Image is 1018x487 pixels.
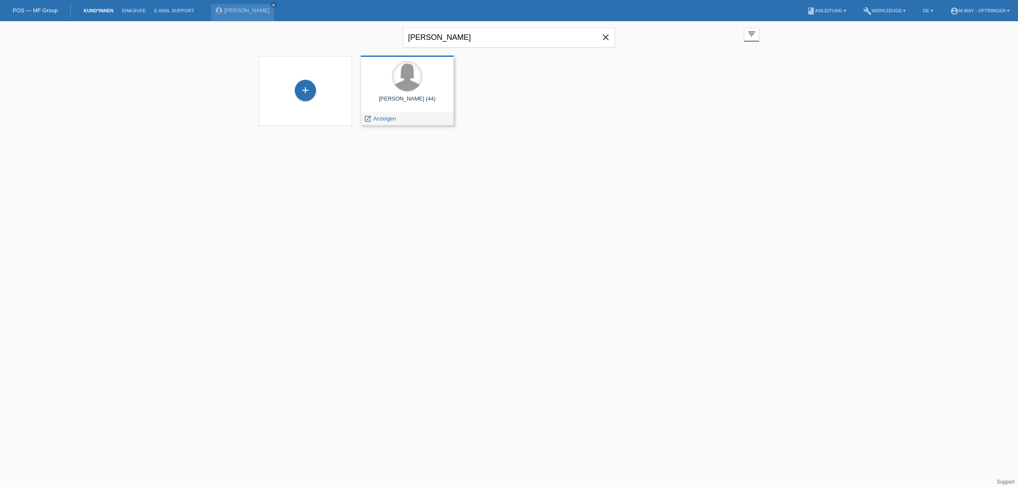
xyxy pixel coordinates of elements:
i: filter_list [747,29,756,39]
i: launch [364,115,372,123]
a: launch Anzeigen [364,115,396,122]
div: Kund*in hinzufügen [295,83,316,98]
a: [PERSON_NAME] [224,7,270,14]
a: close [271,2,277,8]
a: Kund*innen [79,8,117,13]
a: buildWerkzeuge ▾ [859,8,910,13]
input: Suche... [403,28,615,48]
a: account_circlem-way - Oftringen ▾ [946,8,1014,13]
i: account_circle [950,7,959,15]
a: Einkäufe [117,8,150,13]
i: close [601,32,611,42]
i: close [271,3,276,7]
a: Support [997,479,1015,485]
i: book [807,7,815,15]
span: Anzeigen [373,115,396,122]
div: [PERSON_NAME] (44) [367,95,447,109]
a: bookAnleitung ▾ [803,8,850,13]
a: DE ▾ [918,8,937,13]
a: E-Mail Support [150,8,199,13]
a: POS — MF Group [13,7,58,14]
i: build [863,7,872,15]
